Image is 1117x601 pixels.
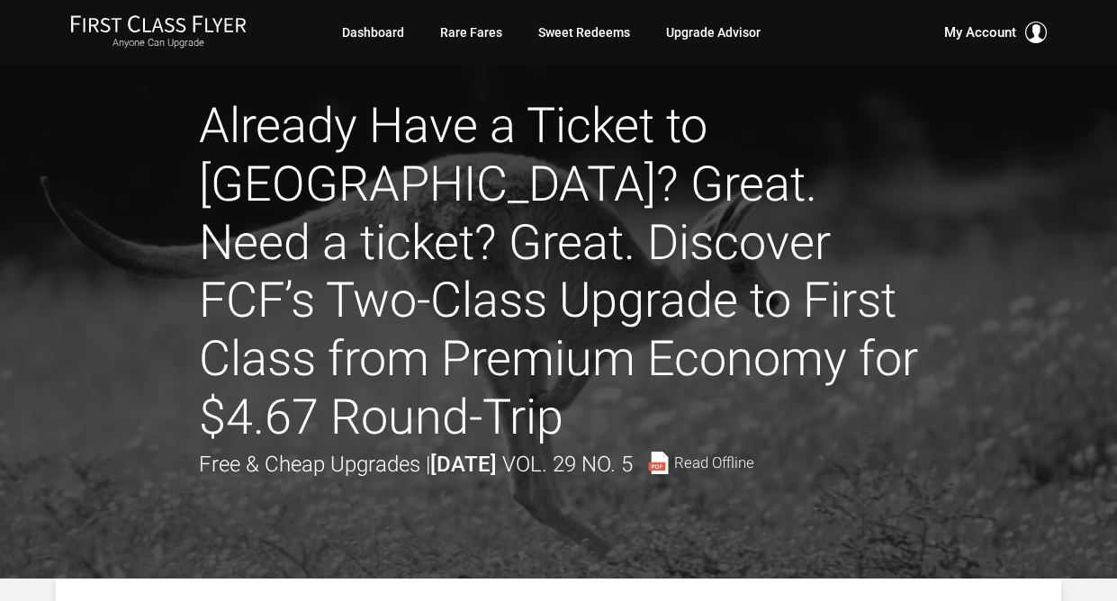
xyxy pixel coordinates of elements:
span: Read Offline [674,455,754,471]
img: pdf-file.svg [647,452,670,474]
img: First Class Flyer [70,14,247,33]
strong: [DATE] [430,452,497,477]
h1: Already Have a Ticket to [GEOGRAPHIC_DATA]? Great. Need a ticket? Great. Discover FCF’s Two-Class... [199,97,919,447]
a: Dashboard [342,16,404,49]
div: Free & Cheap Upgrades | [199,447,754,481]
a: Read Offline [647,452,754,474]
small: Anyone Can Upgrade [70,37,247,49]
button: My Account [944,22,1047,43]
a: Rare Fares [440,16,502,49]
span: My Account [944,22,1016,43]
span: Vol. 29 No. 5 [502,452,633,477]
a: Upgrade Advisor [666,16,761,49]
a: Sweet Redeems [538,16,630,49]
a: First Class FlyerAnyone Can Upgrade [70,14,247,50]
